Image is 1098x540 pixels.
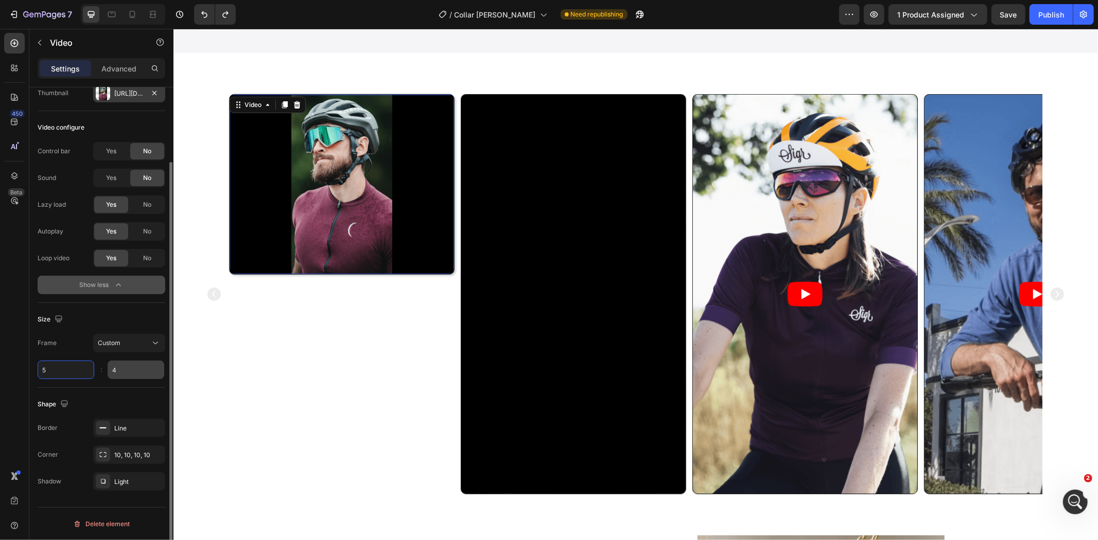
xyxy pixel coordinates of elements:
[38,123,84,132] div: Video configure
[888,4,987,25] button: 1 product assigned
[38,173,56,183] div: Sound
[106,200,116,209] span: Yes
[455,9,536,20] span: Collar [PERSON_NAME]
[1030,4,1073,25] button: Publish
[897,9,964,20] span: 1 product assigned
[38,227,63,236] div: Autoplay
[38,254,69,263] div: Loop video
[1084,474,1092,482] span: 2
[10,110,25,118] div: 450
[101,63,136,74] p: Advanced
[1063,490,1088,514] iframe: Intercom live chat
[93,334,165,352] button: Custom
[38,88,68,98] div: Thumbnail
[38,313,65,327] div: Size
[1038,9,1064,20] div: Publish
[143,254,151,263] span: No
[98,339,120,347] span: Custom
[38,200,66,209] div: Lazy load
[114,451,163,460] div: 10, 10, 10, 10
[38,423,58,433] div: Border
[106,254,116,263] span: Yes
[194,4,236,25] div: Undo/Redo
[114,477,163,487] div: Light
[571,10,623,19] span: Need republishing
[38,361,94,379] input: Auto
[38,450,58,459] div: Corner
[143,173,151,183] span: No
[50,37,137,49] p: Video
[846,253,881,278] button: Play
[38,147,71,156] div: Control bar
[106,173,116,183] span: Yes
[114,89,144,98] div: [URL][DOMAIN_NAME]
[143,227,151,236] span: No
[101,365,102,374] div: :
[38,276,165,294] button: Show less
[614,253,649,278] button: Play
[876,257,892,274] button: Carousel Next Arrow
[143,147,151,156] span: No
[38,516,165,532] button: Delete element
[4,4,77,25] button: 7
[143,200,151,209] span: No
[38,398,71,411] div: Shape
[991,4,1025,25] button: Save
[450,9,452,20] span: /
[1000,10,1017,19] span: Save
[67,8,72,21] p: 7
[114,424,163,433] div: Line
[80,280,124,290] div: Show less
[106,227,116,236] span: Yes
[51,63,80,74] p: Settings
[106,147,116,156] span: Yes
[73,518,130,530] div: Delete element
[173,29,1098,540] iframe: To enrich screen reader interactions, please activate Accessibility in Grammarly extension settings
[38,477,61,486] div: Shadow
[288,66,512,464] iframe: Video
[108,361,164,379] input: Auto
[38,338,57,348] div: Frame
[8,188,25,196] div: Beta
